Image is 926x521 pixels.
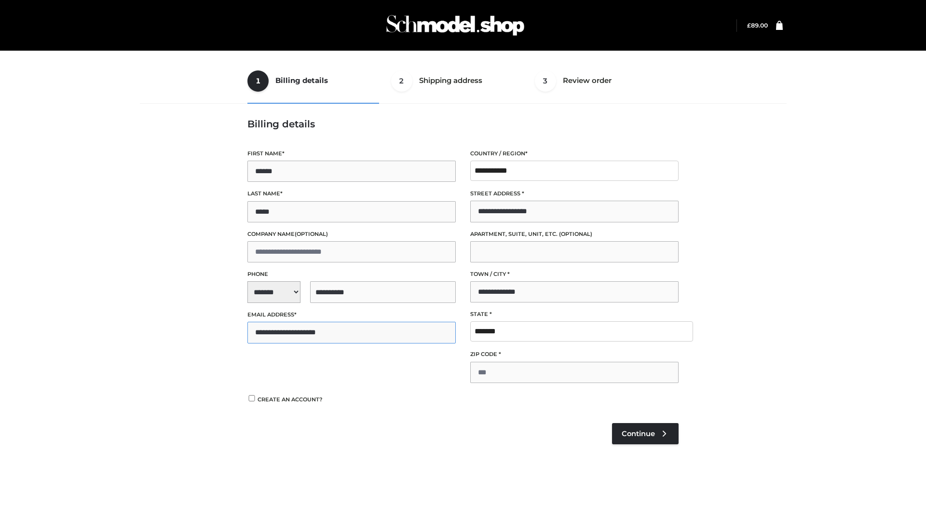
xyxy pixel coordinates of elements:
label: Apartment, suite, unit, etc. [470,230,679,239]
label: Phone [247,270,456,279]
span: £ [747,22,751,29]
label: First name [247,149,456,158]
label: State [470,310,679,319]
span: (optional) [559,231,592,237]
label: Town / City [470,270,679,279]
span: Continue [622,429,655,438]
label: Last name [247,189,456,198]
h3: Billing details [247,118,679,130]
label: Email address [247,310,456,319]
label: Street address [470,189,679,198]
bdi: 89.00 [747,22,768,29]
label: Company name [247,230,456,239]
label: Country / Region [470,149,679,158]
span: Create an account? [258,396,323,403]
a: Continue [612,423,679,444]
img: Schmodel Admin 964 [383,6,528,44]
span: (optional) [295,231,328,237]
input: Create an account? [247,395,256,401]
a: £89.00 [747,22,768,29]
label: ZIP Code [470,350,679,359]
